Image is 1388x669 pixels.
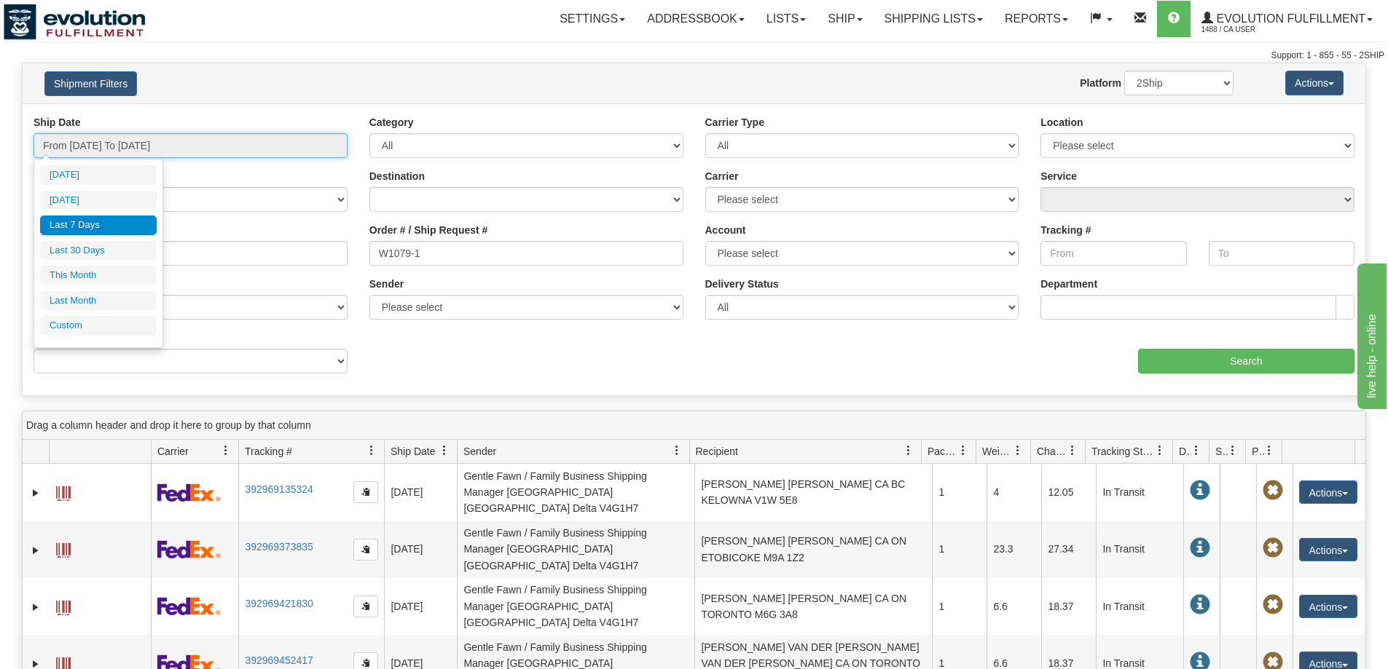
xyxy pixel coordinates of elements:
[1005,438,1030,463] a: Weight filter column settings
[549,1,636,37] a: Settings
[28,486,43,500] a: Expand
[23,411,1365,440] div: grid grouping header
[245,541,313,553] a: 392969373835
[874,1,994,37] a: Shipping lists
[4,50,1384,62] div: Support: 1 - 855 - 55 - 2SHIP
[1040,223,1091,237] label: Tracking #
[1215,444,1228,459] span: Shipment Issues
[1299,595,1357,618] button: Actions
[391,444,435,459] span: Ship Date
[987,464,1041,520] td: 4
[56,480,71,503] a: Label
[353,595,378,617] button: Copy to clipboard
[1263,595,1283,615] span: Pickup Not Assigned
[157,597,221,615] img: 2 - FedEx Express®
[1299,480,1357,504] button: Actions
[384,578,457,635] td: [DATE]
[932,520,987,577] td: 1
[1041,578,1096,635] td: 18.37
[694,578,932,635] td: [PERSON_NAME] [PERSON_NAME] CA ON TORONTO M6G 3A8
[40,165,157,185] li: [DATE]
[56,537,71,560] a: Label
[1040,115,1083,130] label: Location
[245,483,313,495] a: 392969135324
[28,600,43,614] a: Expand
[694,520,932,577] td: [PERSON_NAME] [PERSON_NAME] CA ON ETOBICOKE M9A 1Z2
[932,464,987,520] td: 1
[213,438,238,463] a: Carrier filter column settings
[1060,438,1085,463] a: Charge filter column settings
[1201,23,1311,37] span: 1488 / CA User
[987,520,1041,577] td: 23.3
[1263,538,1283,558] span: Pickup Not Assigned
[40,241,157,261] li: Last 30 Days
[353,539,378,561] button: Copy to clipboard
[1041,520,1096,577] td: 27.34
[40,291,157,311] li: Last Month
[1190,538,1210,558] span: In Transit
[1179,444,1191,459] span: Delivery Status
[369,115,414,130] label: Category
[384,520,457,577] td: [DATE]
[1040,169,1077,183] label: Service
[1285,71,1344,95] button: Actions
[1096,520,1183,577] td: In Transit
[1213,12,1365,25] span: Evolution Fulfillment
[636,1,756,37] a: Addressbook
[1040,277,1097,291] label: Department
[705,277,779,291] label: Delivery Status
[157,483,221,502] img: 2 - FedEx Express®
[705,169,739,183] label: Carrier
[369,169,425,183] label: Destination
[1091,444,1155,459] span: Tracking Status
[987,578,1041,635] td: 6.6
[457,578,694,635] td: Gentle Fawn / Family Business Shipping Manager [GEOGRAPHIC_DATA] [GEOGRAPHIC_DATA] Delta V4G1H7
[1220,438,1245,463] a: Shipment Issues filter column settings
[369,223,488,237] label: Order # / Ship Request #
[1148,438,1172,463] a: Tracking Status filter column settings
[369,277,404,291] label: Sender
[705,115,764,130] label: Carrier Type
[1184,438,1209,463] a: Delivery Status filter column settings
[359,438,384,463] a: Tracking # filter column settings
[1190,480,1210,501] span: In Transit
[1354,260,1387,408] iframe: chat widget
[56,594,71,617] a: Label
[932,578,987,635] td: 1
[1138,349,1354,373] input: Search
[982,444,1013,459] span: Weight
[1037,444,1067,459] span: Charge
[11,9,135,26] div: live help - online
[457,464,694,520] td: Gentle Fawn / Family Business Shipping Manager [GEOGRAPHIC_DATA] [GEOGRAPHIC_DATA] Delta V4G1H7
[40,266,157,285] li: This Month
[34,115,81,130] label: Ship Date
[353,481,378,503] button: Copy to clipboard
[1263,480,1283,501] span: Pickup Not Assigned
[245,654,313,666] a: 392969452417
[1299,538,1357,561] button: Actions
[157,444,189,459] span: Carrier
[40,215,157,235] li: Last 7 Days
[463,444,496,459] span: Sender
[40,191,157,210] li: [DATE]
[1041,464,1096,520] td: 12.05
[1040,241,1186,266] input: From
[40,316,157,336] li: Custom
[705,223,746,237] label: Account
[1190,595,1210,615] span: In Transit
[1096,464,1183,520] td: In Transit
[28,543,43,558] a: Expand
[384,464,457,520] td: [DATE]
[817,1,873,37] a: Ship
[157,540,221,558] img: 2 - FedEx Express®
[664,438,689,463] a: Sender filter column settings
[694,464,932,520] td: [PERSON_NAME] [PERSON_NAME] CA BC KELOWNA V1W 5E8
[928,444,958,459] span: Packages
[245,444,292,459] span: Tracking #
[1191,1,1384,37] a: Evolution Fulfillment 1488 / CA User
[432,438,457,463] a: Ship Date filter column settings
[1257,438,1282,463] a: Pickup Status filter column settings
[457,520,694,577] td: Gentle Fawn / Family Business Shipping Manager [GEOGRAPHIC_DATA] [GEOGRAPHIC_DATA] Delta V4G1H7
[994,1,1079,37] a: Reports
[1252,444,1264,459] span: Pickup Status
